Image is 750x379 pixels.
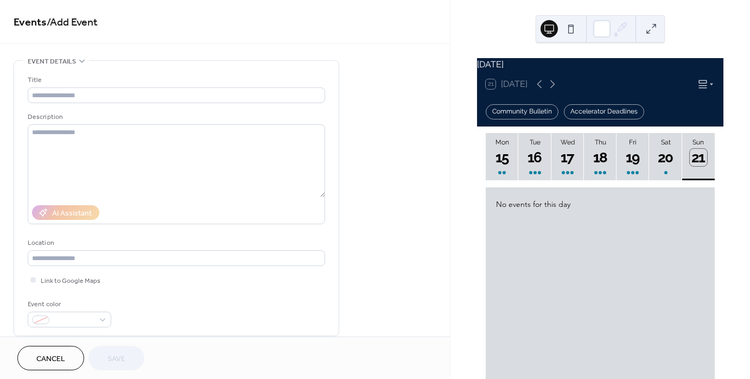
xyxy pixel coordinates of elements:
[17,346,84,370] button: Cancel
[486,133,518,181] button: Mon15
[14,12,47,33] a: Events
[487,192,714,217] div: No events for this day
[616,133,649,181] button: Fri19
[493,149,511,167] div: 15
[551,133,584,181] button: Wed17
[522,138,548,146] div: Tue
[477,58,723,71] div: [DATE]
[657,149,675,167] div: 20
[28,237,323,249] div: Location
[36,353,65,365] span: Cancel
[486,104,558,119] div: Community Bulletin
[624,149,642,167] div: 19
[28,74,323,86] div: Title
[28,56,76,67] span: Event details
[526,149,544,167] div: 16
[649,133,682,181] button: Sat20
[690,149,708,167] div: 21
[41,275,100,287] span: Link to Google Maps
[682,133,715,181] button: Sun21
[685,138,711,146] div: Sun
[592,149,609,167] div: 18
[559,149,577,167] div: 17
[47,12,98,33] span: / Add Event
[587,138,613,146] div: Thu
[652,138,678,146] div: Sat
[489,138,515,146] div: Mon
[620,138,646,146] div: Fri
[584,133,616,181] button: Thu18
[564,104,644,119] div: Accelerator Deadlines
[28,111,323,123] div: Description
[518,133,551,181] button: Tue16
[555,138,581,146] div: Wed
[28,299,109,310] div: Event color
